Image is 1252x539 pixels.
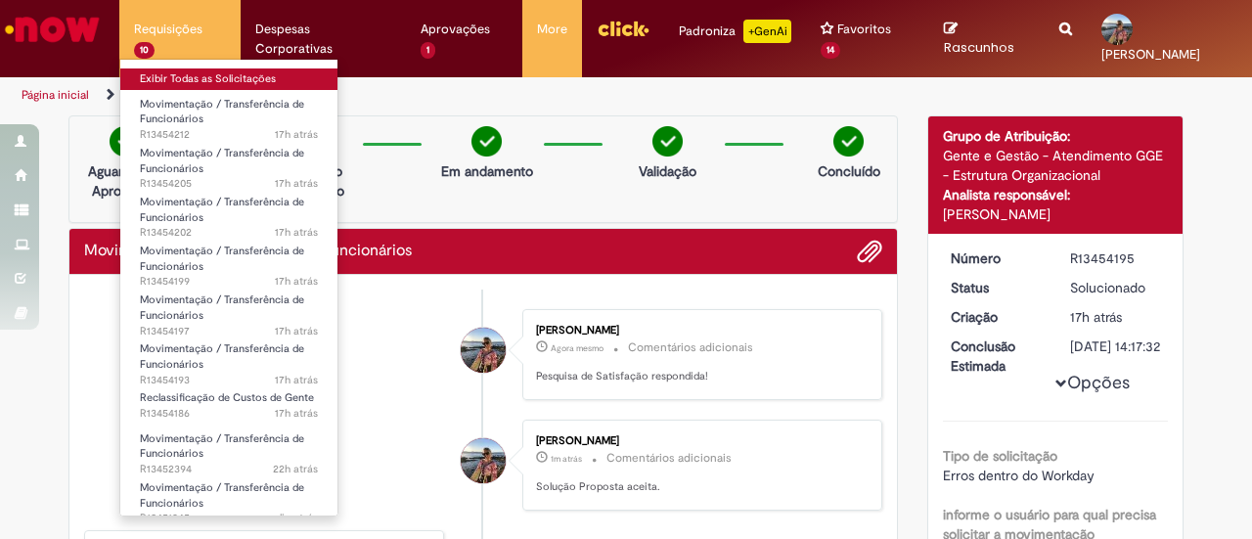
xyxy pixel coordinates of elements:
div: [PERSON_NAME] [943,204,1169,224]
span: R13454199 [140,274,318,290]
a: Aberto R13452394 : Movimentação / Transferência de Funcionários [120,428,337,471]
h2: Movimentação / Transferência de Funcionários Histórico de tíquete [84,243,412,260]
a: Aberto R13454199 : Movimentação / Transferência de Funcionários [120,241,337,283]
div: Padroniza [679,20,791,43]
time: 27/08/2025 18:43:06 [1070,308,1122,326]
img: ServiceNow [2,10,103,49]
a: Aberto R13451245 : Movimentação / Transferência de Funcionários [120,477,337,519]
div: 27/08/2025 18:43:06 [1070,307,1161,327]
div: Solucionado [1070,278,1161,297]
time: 27/08/2025 18:42:10 [275,373,318,387]
time: 27/08/2025 18:45:37 [275,274,318,289]
span: R13451245 [140,511,318,526]
time: 28/08/2025 11:22:24 [551,342,604,354]
span: Erros dentro do Workday [943,467,1095,484]
span: 1m atrás [551,453,582,465]
span: 17h atrás [275,127,318,142]
span: 10 [134,42,155,59]
span: Reclassificação de Custos de Gente [140,390,314,405]
p: Concluído [818,161,880,181]
a: Página inicial [22,87,89,103]
a: Aberto R13454193 : Movimentação / Transferência de Funcionários [120,338,337,381]
span: 22h atrás [273,462,318,476]
div: R13454195 [1070,248,1161,268]
span: Movimentação / Transferência de Funcionários [140,146,304,176]
div: Gabriela Cerutti Ferreira [461,438,506,483]
span: Agora mesmo [551,342,604,354]
span: Movimentação / Transferência de Funcionários [140,97,304,127]
span: 17h atrás [275,274,318,289]
span: 17h atrás [275,373,318,387]
img: check-circle-green.png [471,126,502,157]
span: 17h atrás [275,406,318,421]
dt: Conclusão Estimada [936,337,1056,376]
time: 27/08/2025 18:37:44 [275,406,318,421]
a: Aberto R13454205 : Movimentação / Transferência de Funcionários [120,143,337,185]
span: Rascunhos [944,38,1014,57]
div: [DATE] 14:17:32 [1070,337,1161,356]
div: Gabriela Cerutti Ferreira [461,328,506,373]
span: 17h atrás [275,324,318,338]
b: Tipo de solicitação [943,447,1057,465]
dt: Número [936,248,1056,268]
span: R13454193 [140,373,318,388]
button: Adicionar anexos [857,239,882,264]
span: [PERSON_NAME] [1101,46,1200,63]
a: Exibir Todas as Solicitações [120,68,337,90]
p: Aguardando Aprovação [77,161,172,201]
span: Movimentação / Transferência de Funcionários [140,292,304,323]
span: Despesas Corporativas [255,20,391,59]
span: R13454212 [140,127,318,143]
p: Pesquisa de Satisfação respondida! [536,369,862,384]
a: Aberto R13454197 : Movimentação / Transferência de Funcionários [120,290,337,332]
span: Movimentação / Transferência de Funcionários [140,431,304,462]
span: um dia atrás [258,511,318,525]
div: Analista responsável: [943,185,1169,204]
a: Aberto R13454202 : Movimentação / Transferência de Funcionários [120,192,337,234]
p: Validação [639,161,696,181]
div: Grupo de Atribuição: [943,126,1169,146]
ul: Trilhas de página [15,77,820,113]
time: 27/08/2025 13:19:46 [273,462,318,476]
span: R13454197 [140,324,318,339]
span: 17h atrás [275,225,318,240]
span: Requisições [134,20,202,39]
span: 17h atrás [1070,308,1122,326]
div: [PERSON_NAME] [536,325,862,337]
small: Comentários adicionais [606,450,732,467]
span: Aprovações [421,20,490,39]
span: R13454186 [140,406,318,422]
span: Movimentação / Transferência de Funcionários [140,244,304,274]
p: +GenAi [743,20,791,43]
p: Solução Proposta aceita. [536,479,862,495]
small: Comentários adicionais [628,339,753,356]
span: R13452394 [140,462,318,477]
span: 1 [421,42,435,59]
div: Gente e Gestão - Atendimento GGE - Estrutura Organizacional [943,146,1169,185]
time: 27/08/2025 18:46:28 [275,225,318,240]
span: R13454205 [140,176,318,192]
time: 28/08/2025 11:20:59 [551,453,582,465]
a: Rascunhos [944,21,1031,57]
span: R13454202 [140,225,318,241]
dt: Status [936,278,1056,297]
time: 27/08/2025 18:50:21 [275,127,318,142]
span: Favoritos [837,20,891,39]
span: Movimentação / Transferência de Funcionários [140,480,304,511]
a: Aberto R13454212 : Movimentação / Transferência de Funcionários [120,94,337,136]
img: click_logo_yellow_360x200.png [597,14,649,43]
time: 27/08/2025 09:58:14 [258,511,318,525]
img: check-circle-green.png [110,126,140,157]
time: 27/08/2025 18:47:12 [275,176,318,191]
div: [PERSON_NAME] [536,435,862,447]
dt: Criação [936,307,1056,327]
img: check-circle-green.png [652,126,683,157]
p: Em andamento [441,161,533,181]
a: Aberto R13454186 : Reclassificação de Custos de Gente [120,387,337,424]
ul: Requisições [119,59,338,517]
span: Movimentação / Transferência de Funcionários [140,195,304,225]
span: Movimentação / Transferência de Funcionários [140,341,304,372]
span: 17h atrás [275,176,318,191]
img: check-circle-green.png [833,126,864,157]
span: 14 [821,42,840,59]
